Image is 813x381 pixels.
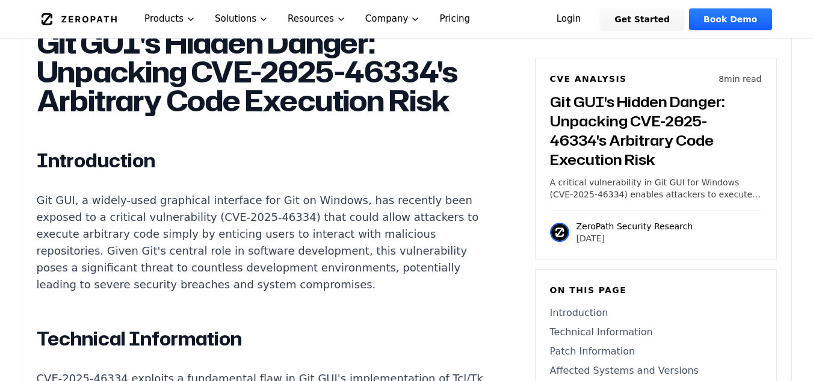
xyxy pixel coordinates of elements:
[550,306,762,320] a: Introduction
[37,327,484,351] h2: Technical Information
[550,223,569,242] img: ZeroPath Security Research
[719,73,761,85] p: 8 min read
[689,8,771,30] a: Book Demo
[577,232,693,244] p: [DATE]
[37,28,484,115] h1: Git GUI's Hidden Danger: Unpacking CVE-2025-46334's Arbitrary Code Execution Risk
[550,176,762,200] p: A critical vulnerability in Git GUI for Windows (CVE-2025-46334) enables attackers to execute arb...
[550,73,627,85] h6: CVE Analysis
[542,8,596,30] a: Login
[550,92,762,169] h3: Git GUI's Hidden Danger: Unpacking CVE-2025-46334's Arbitrary Code Execution Risk
[550,325,762,339] a: Technical Information
[577,220,693,232] p: ZeroPath Security Research
[600,8,684,30] a: Get Started
[37,192,484,293] p: Git GUI, a widely-used graphical interface for Git on Windows, has recently been exposed to a cri...
[550,344,762,359] a: Patch Information
[550,364,762,378] a: Affected Systems and Versions
[550,284,762,296] h6: On this page
[37,149,484,173] h2: Introduction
